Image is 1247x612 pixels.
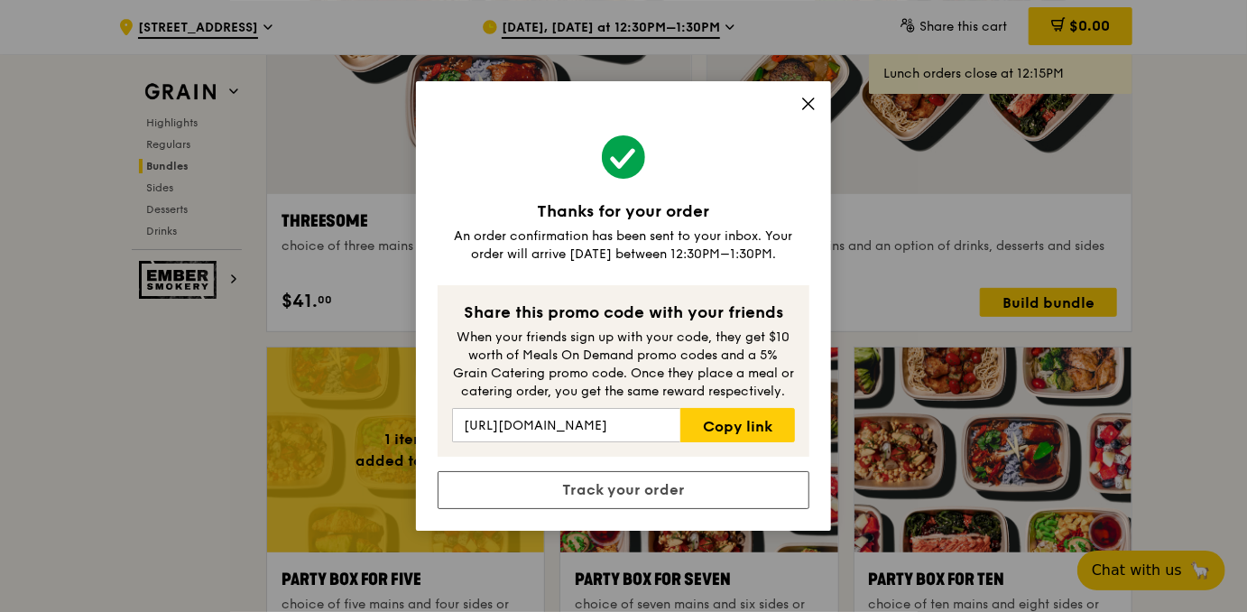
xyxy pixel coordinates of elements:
div: Share this promo code with your friends [452,300,795,325]
div: An order confirmation has been sent to your inbox. Your order will arrive [DATE] between 12:30PM–... [438,227,809,264]
div: Thanks for your order [438,199,809,224]
img: aff_l [623,117,624,118]
a: Track your order [438,471,809,509]
a: Copy link [680,408,795,442]
div: When your friends sign up with your code, they get $10 worth of Meals On Demand promo codes and a... [452,329,795,401]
